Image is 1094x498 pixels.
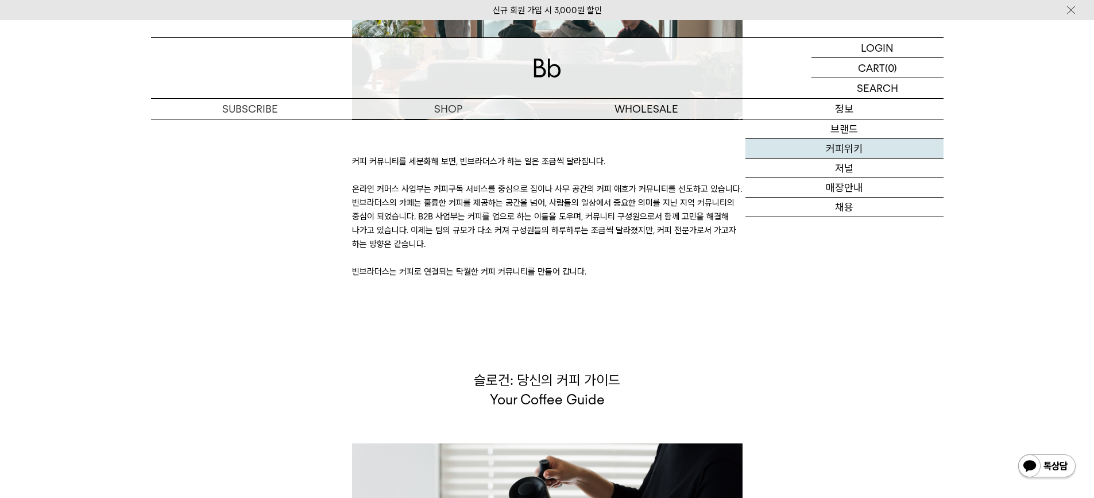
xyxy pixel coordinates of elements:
[547,99,745,119] p: WHOLESALE
[349,99,547,119] a: SHOP
[858,58,885,78] p: CART
[861,38,894,57] p: LOGIN
[745,119,944,139] a: 브랜드
[745,139,944,159] a: 커피위키
[811,38,944,58] a: LOGIN
[493,5,602,16] a: 신규 회원 가입 시 3,000원 할인
[745,99,944,119] p: 정보
[811,58,944,78] a: CART (0)
[885,58,897,78] p: (0)
[352,155,743,279] p: 커피 커뮤니티를 세분화해 보면, 빈브라더스가 하는 일은 조금씩 달라집니다. 온라인 커머스 사업부는 커피구독 서비스를 중심으로 집이나 사무 공간의 커피 애호가 커뮤니티를 선도하...
[745,178,944,198] a: 매장안내
[857,78,898,98] p: SEARCH
[151,99,349,119] a: SUBSCRIBE
[534,59,561,78] img: 로고
[745,198,944,217] a: 채용
[1017,453,1077,481] img: 카카오톡 채널 1:1 채팅 버튼
[352,370,743,409] p: 슬로건: 당신의 커피 가이드 Your Coffee Guide
[745,159,944,178] a: 저널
